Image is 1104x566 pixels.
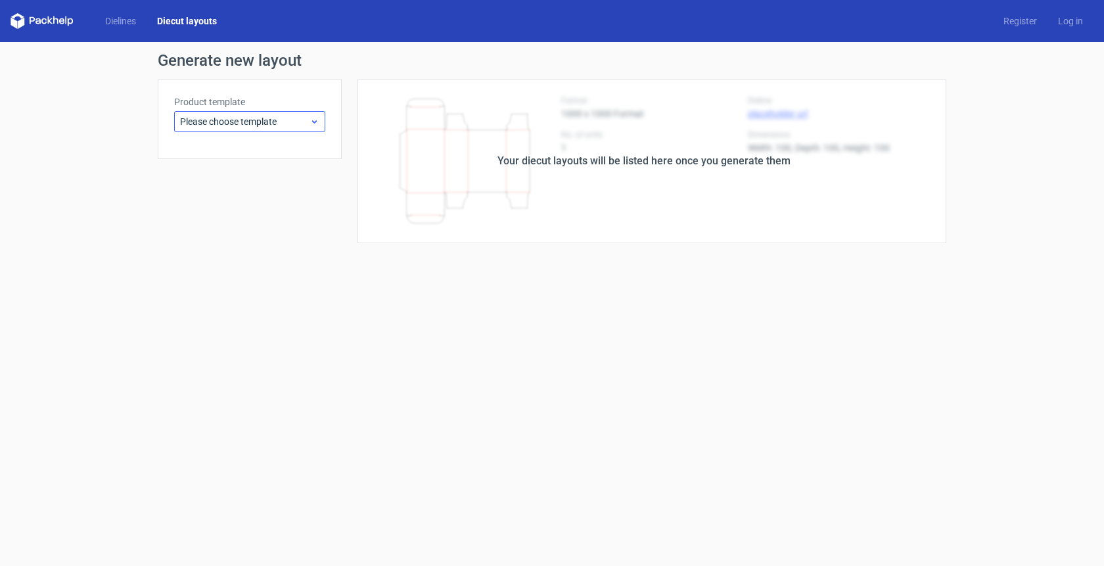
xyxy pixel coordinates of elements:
a: Register [993,14,1047,28]
a: Dielines [95,14,147,28]
label: Product template [174,95,325,108]
a: Log in [1047,14,1093,28]
span: Please choose template [180,115,310,128]
h1: Generate new layout [158,53,946,68]
a: Diecut layouts [147,14,227,28]
div: Your diecut layouts will be listed here once you generate them [497,153,791,169]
